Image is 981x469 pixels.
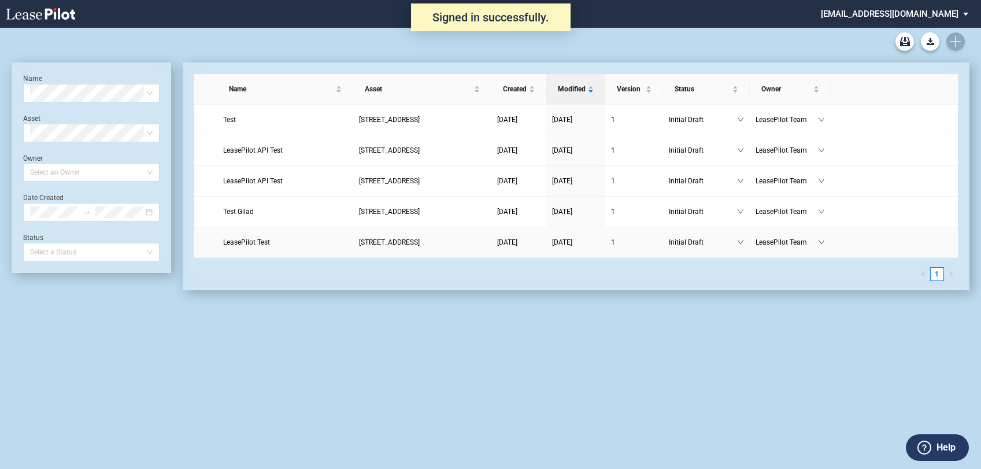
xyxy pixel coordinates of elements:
[617,83,643,95] span: Version
[756,175,818,187] span: LeasePilot Team
[756,114,818,125] span: LeasePilot Team
[23,234,43,242] label: Status
[611,208,615,216] span: 1
[669,206,737,217] span: Initial Draft
[497,208,517,216] span: [DATE]
[818,208,825,215] span: down
[756,145,818,156] span: LeasePilot Team
[930,267,944,281] li: 1
[944,267,958,281] button: right
[931,268,943,280] a: 1
[921,32,939,51] a: Download Blank Form
[663,74,750,105] th: Status
[223,206,347,217] a: Test Gilad
[359,175,486,187] a: [STREET_ADDRESS]
[23,194,64,202] label: Date Created
[229,83,334,95] span: Name
[906,434,969,461] button: Help
[365,83,472,95] span: Asset
[611,177,615,185] span: 1
[611,116,615,124] span: 1
[916,267,930,281] button: left
[497,114,541,125] a: [DATE]
[552,146,572,154] span: [DATE]
[546,74,605,105] th: Modified
[669,114,737,125] span: Initial Draft
[558,83,586,95] span: Modified
[223,116,236,124] span: Test
[503,83,527,95] span: Created
[675,83,730,95] span: Status
[611,237,657,248] a: 1
[223,208,254,216] span: Test Gilad
[497,206,541,217] a: [DATE]
[359,146,420,154] span: 109 State Street
[497,116,517,124] span: [DATE]
[223,175,347,187] a: LeasePilot API Test
[669,237,737,248] span: Initial Draft
[552,208,572,216] span: [DATE]
[552,237,599,248] a: [DATE]
[750,74,831,105] th: Owner
[491,74,546,105] th: Created
[611,238,615,246] span: 1
[497,237,541,248] a: [DATE]
[611,145,657,156] a: 1
[669,175,737,187] span: Initial Draft
[756,206,818,217] span: LeasePilot Team
[359,208,420,216] span: 109 State Street
[23,154,43,163] label: Owner
[895,32,914,51] a: Archive
[497,238,517,246] span: [DATE]
[611,146,615,154] span: 1
[23,115,40,123] label: Asset
[552,177,572,185] span: [DATE]
[737,239,744,246] span: down
[920,271,926,277] span: left
[83,208,91,216] span: swap-right
[359,238,420,246] span: 109 State Street
[223,238,270,246] span: LeasePilot Test
[737,208,744,215] span: down
[818,116,825,123] span: down
[818,239,825,246] span: down
[936,440,956,455] label: Help
[223,145,347,156] a: LeasePilot API Test
[552,145,599,156] a: [DATE]
[552,206,599,217] a: [DATE]
[552,116,572,124] span: [DATE]
[23,75,42,83] label: Name
[359,177,420,185] span: 109 State Street
[944,267,958,281] li: Next Page
[223,146,283,154] span: LeasePilot API Test
[497,177,517,185] span: [DATE]
[223,177,283,185] span: LeasePilot API Test
[411,3,571,31] div: Signed in successfully.
[359,237,486,248] a: [STREET_ADDRESS]
[611,175,657,187] a: 1
[737,178,744,184] span: down
[818,147,825,154] span: down
[497,175,541,187] a: [DATE]
[223,237,347,248] a: LeasePilot Test
[605,74,663,105] th: Version
[497,145,541,156] a: [DATE]
[359,206,486,217] a: [STREET_ADDRESS]
[756,237,818,248] span: LeasePilot Team
[611,206,657,217] a: 1
[223,114,347,125] a: Test
[552,238,572,246] span: [DATE]
[217,74,353,105] th: Name
[611,114,657,125] a: 1
[359,116,420,124] span: 109 State Street
[737,116,744,123] span: down
[737,147,744,154] span: down
[353,74,491,105] th: Asset
[497,146,517,154] span: [DATE]
[761,83,811,95] span: Owner
[552,175,599,187] a: [DATE]
[83,208,91,216] span: to
[948,271,954,277] span: right
[916,267,930,281] li: Previous Page
[818,178,825,184] span: down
